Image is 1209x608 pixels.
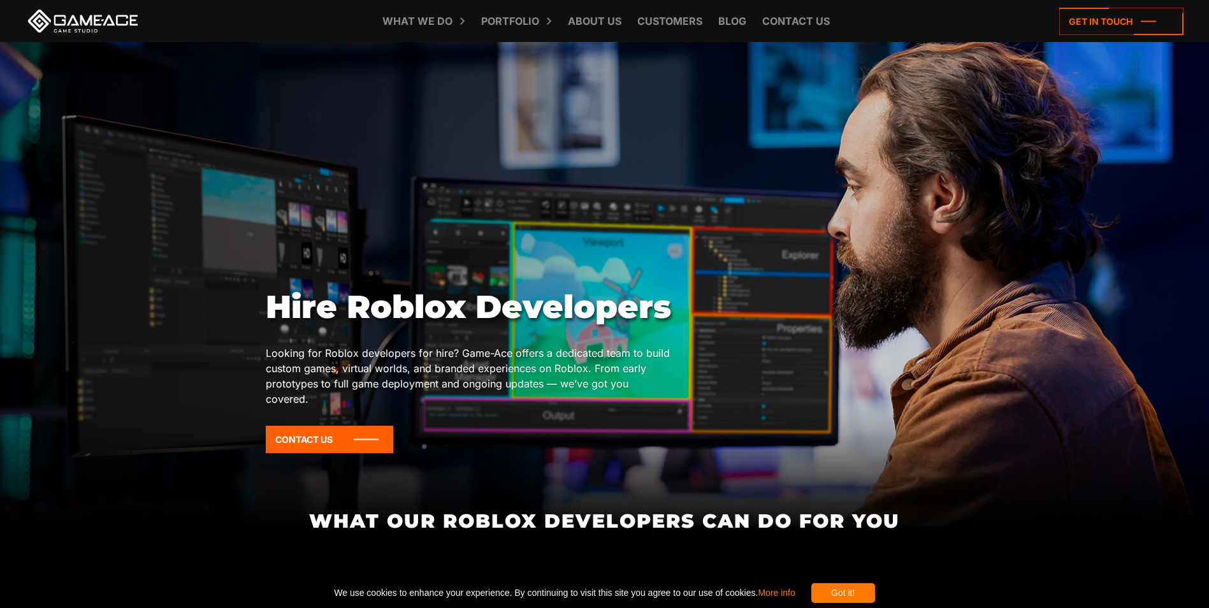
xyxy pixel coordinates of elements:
h2: What Our Roblox Developers Can Do for You [265,510,944,532]
p: Looking for Roblox developers for hire? Game-Ace offers a dedicated team to build custom games, v... [266,345,672,407]
h1: Hire Roblox Developers [266,288,672,326]
a: More info [758,588,795,598]
a: Get in touch [1059,8,1184,35]
div: Got it! [811,583,875,603]
span: We use cookies to enhance your experience. By continuing to visit this site you agree to our use ... [334,583,795,603]
a: Contact Us [266,426,393,453]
